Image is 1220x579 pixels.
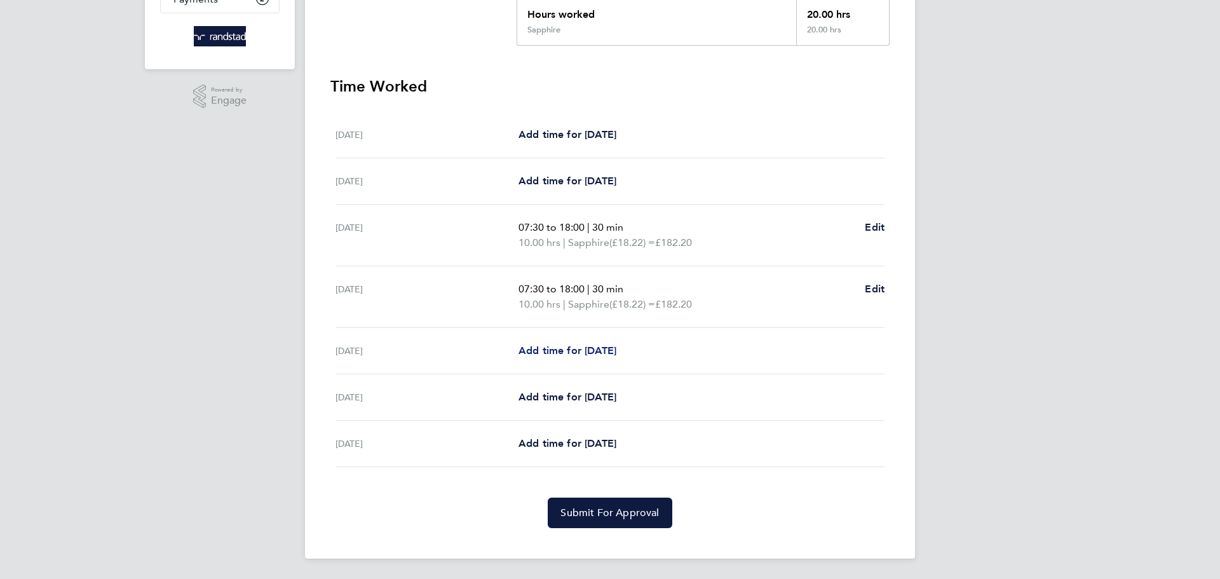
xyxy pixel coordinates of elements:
div: [DATE] [335,343,518,358]
div: [DATE] [335,282,518,312]
span: 10.00 hrs [518,236,560,249]
span: 07:30 to 18:00 [518,283,585,295]
div: [DATE] [335,127,518,142]
span: 30 min [592,221,623,233]
h3: Time Worked [330,76,890,97]
span: 10.00 hrs [518,298,560,310]
span: Powered by [211,85,247,95]
span: Add time for [DATE] [518,344,616,357]
span: 30 min [592,283,623,295]
span: 07:30 to 18:00 [518,221,585,233]
span: £182.20 [655,298,692,310]
a: Add time for [DATE] [518,343,616,358]
span: | [587,283,590,295]
span: Submit For Approval [560,507,659,519]
a: Edit [865,220,884,235]
span: Add time for [DATE] [518,175,616,187]
a: Go to home page [160,26,280,46]
span: Sapphire [568,235,609,250]
div: 20.00 hrs [796,25,889,45]
span: Engage [211,95,247,106]
span: Add time for [DATE] [518,391,616,403]
span: Add time for [DATE] [518,128,616,140]
a: Add time for [DATE] [518,174,616,189]
span: | [587,221,590,233]
span: £182.20 [655,236,692,249]
span: Sapphire [568,297,609,312]
a: Edit [865,282,884,297]
div: Sapphire [527,25,560,35]
a: Powered byEngage [193,85,247,109]
img: randstad-logo-retina.png [194,26,247,46]
span: (£18.22) = [609,236,655,249]
a: Add time for [DATE] [518,127,616,142]
span: | [563,236,566,249]
button: Submit For Approval [548,498,672,528]
span: Add time for [DATE] [518,437,616,449]
span: (£18.22) = [609,298,655,310]
div: [DATE] [335,174,518,189]
a: Add time for [DATE] [518,390,616,405]
div: [DATE] [335,436,518,451]
div: [DATE] [335,390,518,405]
div: [DATE] [335,220,518,250]
span: | [563,298,566,310]
a: Add time for [DATE] [518,436,616,451]
span: Edit [865,221,884,233]
span: Edit [865,283,884,295]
